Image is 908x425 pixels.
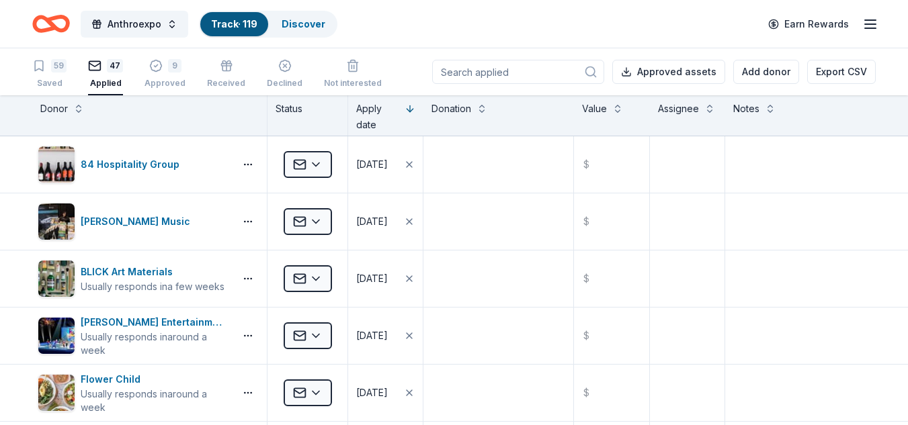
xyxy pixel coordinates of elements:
[356,214,388,230] div: [DATE]
[199,11,337,38] button: Track· 119Discover
[38,146,75,183] img: Image for 84 Hospitality Group
[38,375,75,411] img: Image for Flower Child
[81,264,224,280] div: BLICK Art Materials
[38,314,229,357] button: Image for Feld Entertainment[PERSON_NAME] EntertainmentUsually responds inaround a week
[348,136,423,193] button: [DATE]
[356,385,388,401] div: [DATE]
[760,12,857,36] a: Earn Rewards
[207,78,245,89] div: Received
[267,78,302,89] div: Declined
[51,59,67,73] div: 59
[658,101,699,117] div: Assignee
[356,328,388,344] div: [DATE]
[356,101,399,133] div: Apply date
[431,101,471,117] div: Donation
[32,54,67,95] button: 59Saved
[81,330,229,357] div: Usually responds in around a week
[733,101,759,117] div: Notes
[807,60,876,84] button: Export CSV
[267,54,302,95] button: Declined
[348,365,423,421] button: [DATE]
[108,16,161,32] span: Anthroexpo
[81,314,229,330] div: [PERSON_NAME] Entertainment
[81,156,185,173] div: 84 Hospitality Group
[81,371,229,387] div: Flower Child
[582,101,607,117] div: Value
[81,11,188,38] button: Anthroexpo
[348,250,423,307] button: [DATE]
[145,54,185,95] button: 9Approved
[145,78,185,89] div: Approved
[207,54,245,95] button: Received
[32,8,70,40] a: Home
[38,203,75,240] img: Image for Alfred Music
[81,387,229,414] div: Usually responds in around a week
[88,54,123,95] button: 47Applied
[324,78,382,89] div: Not interested
[348,308,423,364] button: [DATE]
[356,271,388,287] div: [DATE]
[324,54,382,95] button: Not interested
[38,371,229,414] button: Image for Flower ChildFlower ChildUsually responds inaround a week
[81,280,224,293] div: Usually responds in a few weeks
[348,193,423,250] button: [DATE]
[88,78,123,89] div: Applied
[32,78,67,89] div: Saved
[356,156,388,173] div: [DATE]
[81,214,196,230] div: [PERSON_NAME] Music
[733,60,799,84] button: Add donor
[432,60,604,84] input: Search applied
[612,60,725,84] button: Approved assets
[38,203,229,240] button: Image for Alfred Music[PERSON_NAME] Music
[168,59,181,73] div: 9
[267,95,348,136] div: Status
[40,101,68,117] div: Donor
[38,261,75,297] img: Image for BLICK Art Materials
[282,18,325,30] a: Discover
[107,59,123,73] div: 47
[38,146,229,183] button: Image for 84 Hospitality Group84 Hospitality Group
[211,18,257,30] a: Track· 119
[38,260,229,297] button: Image for BLICK Art MaterialsBLICK Art MaterialsUsually responds ina few weeks
[38,318,75,354] img: Image for Feld Entertainment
